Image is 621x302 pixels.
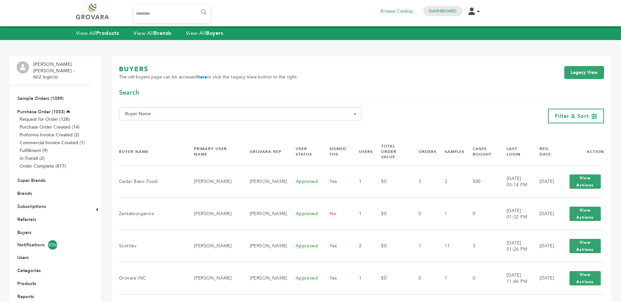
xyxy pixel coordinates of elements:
strong: Brands [154,30,171,37]
th: Users [351,138,373,166]
img: profile.png [17,61,29,74]
a: Categories [17,268,41,274]
td: [DATE] 01:26 PM [498,230,531,262]
a: Commercial Invoice Created (1) [20,140,85,146]
td: 3 [410,166,436,198]
a: View AllBrands [133,30,171,37]
a: View AllBuyers [186,30,223,37]
th: Orders [410,138,436,166]
td: [PERSON_NAME] [186,198,242,230]
a: Subscriptions [17,203,46,210]
td: Approved [288,262,321,295]
td: [DATE] 03:14 PM [498,166,531,198]
span: Search [119,88,139,97]
td: 0 [410,198,436,230]
a: Proforma Invoice Created (2) [20,132,79,138]
a: Fulfillment (9) [20,147,48,154]
td: 0 [410,262,436,295]
td: [DATE] 01:32 PM [498,198,531,230]
td: 2 [436,166,465,198]
li: [PERSON_NAME] [PERSON_NAME] - 602 login(s) [33,61,90,80]
td: [PERSON_NAME] [242,198,288,230]
a: Users [17,254,29,261]
td: Yes [321,230,351,262]
td: Scottlev [119,230,186,262]
span: 5056 [48,240,57,250]
span: Buyer Name [123,109,358,118]
a: Purchase Order (1033) [17,109,65,115]
td: Yes [321,166,351,198]
th: Total Order Value [373,138,410,166]
button: View Actions [569,174,601,189]
td: No [321,198,351,230]
a: here [198,74,207,80]
td: 500 [465,166,498,198]
td: Approved [288,198,321,230]
td: 1 [351,198,373,230]
td: 0 [465,198,498,230]
th: Buyer Name [119,138,186,166]
td: Approved [288,166,321,198]
a: Notifications5056 [17,240,84,250]
span: The old buyers page can be accessed or click the Legacy View button to the right. [119,74,298,80]
strong: Products [96,30,119,37]
a: Referrals [17,216,36,223]
h1: BUYERS [119,65,298,74]
td: 1 [351,262,373,295]
a: Buyers [17,229,31,236]
td: [DATE] [531,230,558,262]
a: Dashboard [429,8,456,14]
a: Brands [17,190,32,197]
td: 2 [351,230,373,262]
td: [DATE] [531,262,558,295]
a: Legacy View [564,66,604,79]
td: [DATE] [531,198,558,230]
input: Search... [133,5,211,23]
td: Approved [288,230,321,262]
td: [PERSON_NAME] [186,230,242,262]
td: $0 [373,166,410,198]
button: View Actions [569,207,601,221]
a: Sample Orders (1059) [17,95,64,102]
td: Zantebiorganics [119,198,186,230]
td: 1 [436,198,465,230]
th: Grovara Rep [242,138,288,166]
th: Action [558,138,604,166]
th: Reg. Date [531,138,558,166]
td: $0 [373,198,410,230]
td: Grovara INC [119,262,186,295]
th: Primary User Name [186,138,242,166]
strong: Buyers [206,30,223,37]
a: Products [17,281,36,287]
td: 1 [410,230,436,262]
td: $0 [373,262,410,295]
button: View Actions [569,239,601,253]
td: [PERSON_NAME] [186,262,242,295]
td: 1 [351,166,373,198]
td: 0 [465,262,498,295]
td: [DATE] 11:46 PM [498,262,531,295]
td: [PERSON_NAME] [186,166,242,198]
a: Browse Catalog [380,8,413,15]
th: Samples [436,138,465,166]
span: Buyer Name [119,107,362,120]
a: Reports [17,294,34,300]
a: Super Brands [17,177,46,184]
a: Request for Order (128) [20,116,70,122]
a: Order Complete (877) [20,163,66,169]
td: 1 [436,262,465,295]
th: Cases Bought [465,138,498,166]
td: Yes [321,262,351,295]
td: 11 [436,230,465,262]
td: [PERSON_NAME] [242,166,288,198]
th: User Status [288,138,321,166]
td: [PERSON_NAME] [242,262,288,295]
td: $0 [373,230,410,262]
th: Last Login [498,138,531,166]
td: Cedar Basic Food [119,166,186,198]
a: View AllProducts [76,30,119,37]
a: Purchase Order Created (14) [20,124,80,130]
a: In-Transit (2) [20,155,45,161]
span: Filter & Sort [555,113,589,120]
th: Signed TOS [321,138,351,166]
